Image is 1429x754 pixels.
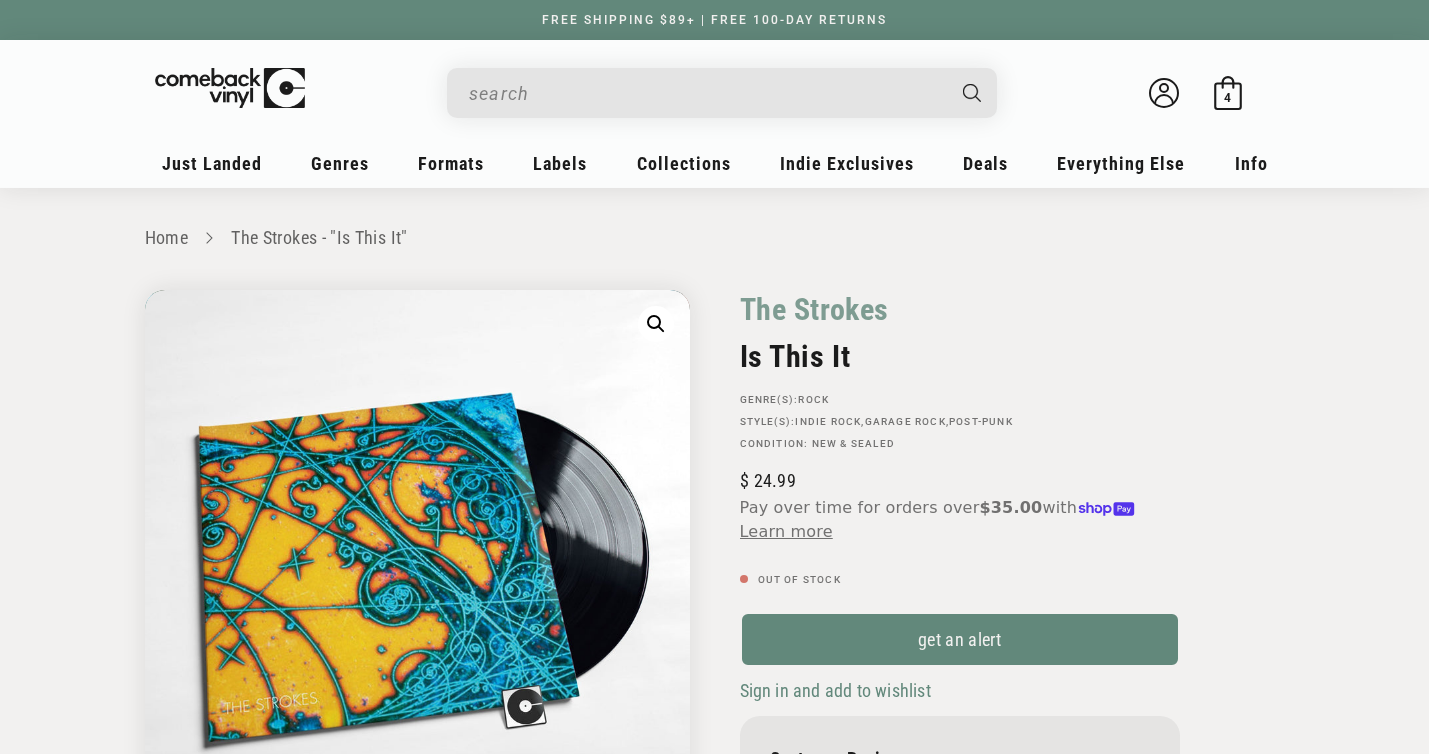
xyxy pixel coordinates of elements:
[865,416,946,427] a: Garage Rock
[740,438,1180,450] p: Condition: New & Sealed
[740,574,1180,586] p: Out of stock
[798,394,829,405] a: Rock
[740,339,1180,374] h2: Is This It
[963,153,1008,174] span: Deals
[1057,153,1185,174] span: Everything Else
[740,470,749,491] span: $
[740,612,1180,667] a: get an alert
[533,153,587,174] span: Labels
[740,679,937,702] button: Sign in and add to wishlist
[795,416,861,427] a: Indie Rock
[162,153,262,174] span: Just Landed
[780,153,914,174] span: Indie Exclusives
[949,416,1013,427] a: Post-Punk
[945,68,999,118] button: Search
[1224,90,1231,105] span: 4
[418,153,484,174] span: Formats
[740,680,931,701] span: Sign in and add to wishlist
[231,227,407,248] a: The Strokes - "Is This It"
[740,470,796,491] span: 24.99
[311,153,369,174] span: Genres
[145,227,188,248] a: Home
[522,13,907,27] a: FREE SHIPPING $89+ | FREE 100-DAY RETURNS
[637,153,731,174] span: Collections
[447,68,997,118] div: Search
[740,394,1180,406] p: GENRE(S):
[740,416,1180,428] p: STYLE(S): , ,
[145,224,1285,253] nav: breadcrumbs
[469,73,943,114] input: search
[740,290,890,329] a: The Strokes
[1235,153,1268,174] span: Info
